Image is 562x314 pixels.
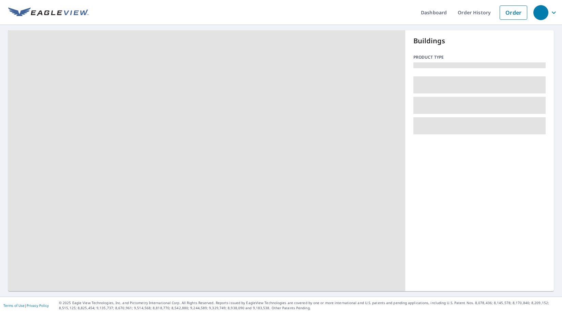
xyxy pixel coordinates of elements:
[3,303,25,308] a: Terms of Use
[8,8,89,18] img: EV Logo
[59,300,559,311] p: © 2025 Eagle View Technologies, Inc. and Pictometry International Corp. All Rights Reserved. Repo...
[413,54,546,60] p: Product type
[413,36,546,46] p: Buildings
[3,303,49,308] p: |
[27,303,49,308] a: Privacy Policy
[500,5,527,20] a: Order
